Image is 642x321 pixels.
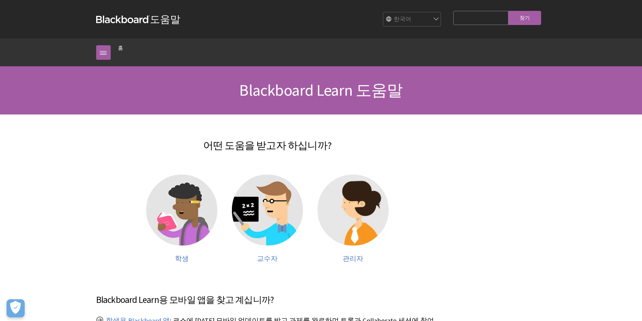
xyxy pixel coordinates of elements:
[318,175,389,246] img: 관리자 도움말
[508,11,541,25] input: 찾기
[96,16,150,23] strong: Blackboard
[146,175,217,262] a: 학생 도움말 학생
[383,12,441,27] select: Site Language Selector
[239,80,402,100] span: Blackboard Learn 도움말
[96,293,439,307] h3: Blackboard Learn용 모바일 앱을 찾고 계십니까?
[343,254,363,263] span: 관리자
[318,175,389,262] a: 관리자 도움말 관리자
[7,299,25,317] button: 개방형 기본 설정
[118,43,123,53] a: 홈
[232,175,303,246] img: 교수자 도움말
[232,175,303,262] a: 교수자 도움말 교수자
[96,129,439,153] h2: 어떤 도움을 받고자 하십니까?
[175,254,189,263] span: 학생
[257,254,278,263] span: 교수자
[96,13,180,26] a: Blackboard도움말
[146,175,217,246] img: 학생 도움말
